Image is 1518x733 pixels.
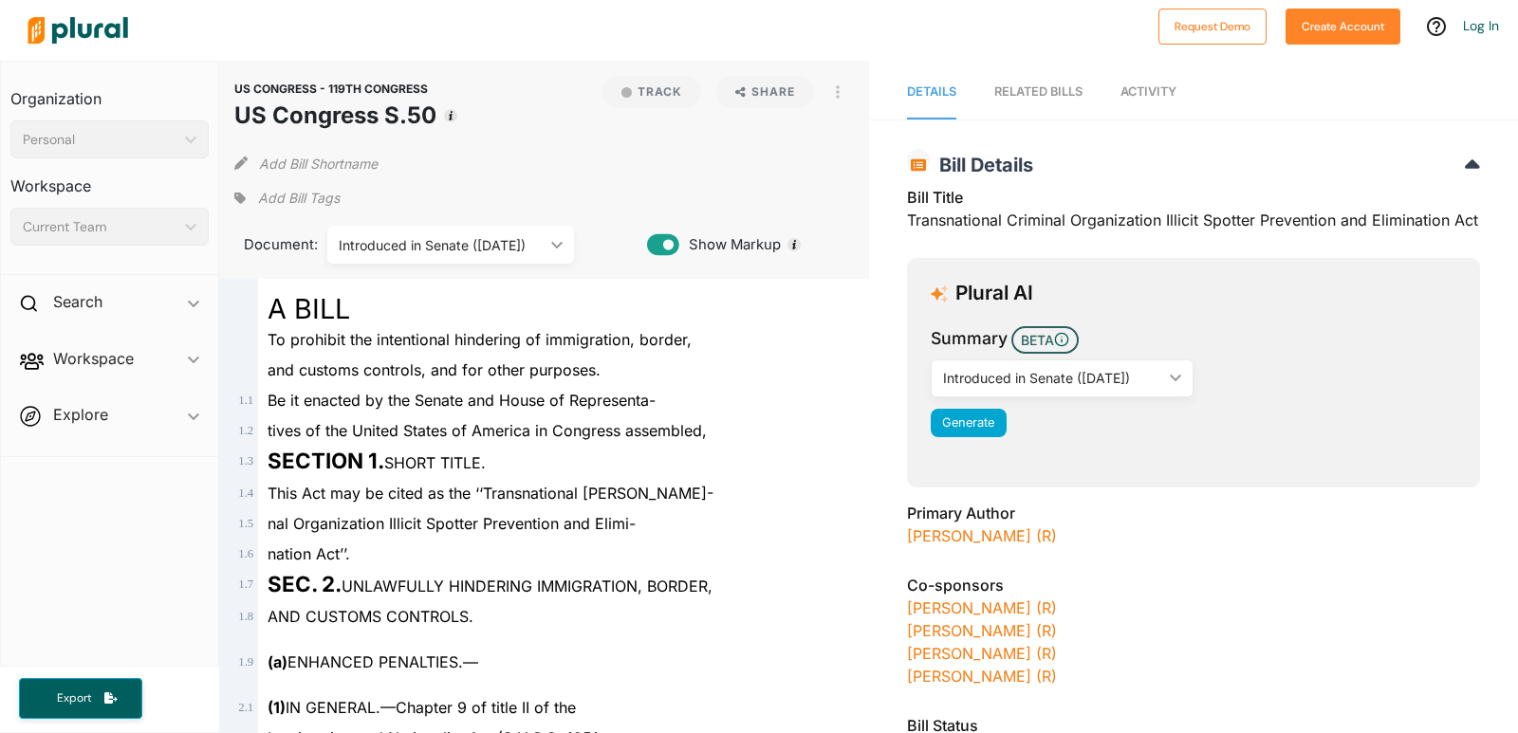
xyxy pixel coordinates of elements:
span: Export [44,690,104,706]
span: 1 . 8 [238,610,253,623]
span: 1 . 7 [238,577,253,591]
h3: Workspace [10,158,209,200]
span: 1 . 4 [238,486,253,500]
button: Track [602,76,701,108]
strong: (1) [268,698,286,717]
span: IN GENERAL.—Chapter 9 of title II of the [268,698,576,717]
strong: SECTION 1. [268,448,384,473]
a: Log In [1463,17,1499,34]
span: To prohibit the intentional hindering of immigration, border, [268,330,692,349]
h3: Organization [10,71,209,113]
div: Transnational Criminal Organization Illicit Spotter Prevention and Elimination Act [907,186,1480,243]
span: 1 . 3 [238,454,253,467]
span: 1 . 9 [238,655,253,669]
a: [PERSON_NAME] (R) [907,526,1057,545]
span: UNLAWFULLY HINDERING IMMIGRATION, BORDER, [268,577,713,596]
button: Add Bill Shortname [259,148,378,178]
span: tives of the United States of America in Congress assembled, [268,421,707,440]
span: and customs controls, and for other purposes. [268,360,601,379]
span: nation Act’’. [268,544,350,563]
button: Export [19,678,142,719]
a: [PERSON_NAME] (R) [907,644,1057,663]
span: nal Organization Illicit Spotter Prevention and Elimi- [268,514,636,533]
span: AND CUSTOMS CONTROLS. [268,607,473,626]
span: Details [907,84,956,99]
span: BETA [1011,326,1079,354]
button: Generate [931,409,1007,437]
a: Create Account [1286,15,1400,35]
button: Request Demo [1158,9,1267,45]
a: Request Demo [1158,15,1267,35]
span: 2 . 1 [238,701,253,714]
span: Be it enacted by the Senate and House of Representa- [268,391,656,410]
a: [PERSON_NAME] (R) [907,667,1057,686]
button: Create Account [1286,9,1400,45]
div: Tooltip anchor [786,236,803,253]
a: [PERSON_NAME] (R) [907,598,1057,617]
span: Add Bill Tags [258,189,340,208]
span: Generate [942,415,994,430]
a: Details [907,65,956,119]
strong: SEC. 2. [268,571,342,596]
h3: Plural AI [955,282,1033,305]
a: [PERSON_NAME] (R) [907,621,1057,640]
span: 1 . 5 [238,517,253,530]
span: Activity [1120,84,1176,99]
a: RELATED BILLS [994,65,1083,119]
span: 1 . 6 [238,547,253,560]
span: 1 . 1 [238,394,253,407]
button: Share [709,76,822,108]
h3: Summary [931,326,1008,351]
span: SHORT TITLE. [268,453,486,472]
span: ENHANCED PENALTIES.— [268,652,478,671]
div: Introduced in Senate ([DATE]) [943,368,1162,388]
div: Personal [23,130,177,150]
h3: Co-sponsors [907,574,1480,596]
strong: (a) [268,652,287,671]
span: A BILL [268,292,350,325]
span: US CONGRESS - 119TH CONGRESS [234,82,428,96]
button: Share [716,76,814,108]
span: Document: [234,234,303,255]
span: Bill Details [930,154,1033,176]
div: Add tags [234,184,339,212]
h3: Primary Author [907,502,1480,524]
div: Introduced in Senate ([DATE]) [339,235,544,255]
span: 1 . 2 [238,424,253,437]
div: RELATED BILLS [994,82,1083,101]
span: Show Markup [679,234,781,255]
h1: US Congress S.50 [234,99,436,133]
div: Current Team [23,217,177,237]
h2: Search [53,291,102,312]
a: Activity [1120,65,1176,119]
span: This Act may be cited as the ‘‘Transnational [PERSON_NAME]- [268,484,713,503]
h3: Bill Title [907,186,1480,209]
div: Tooltip anchor [442,107,459,124]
